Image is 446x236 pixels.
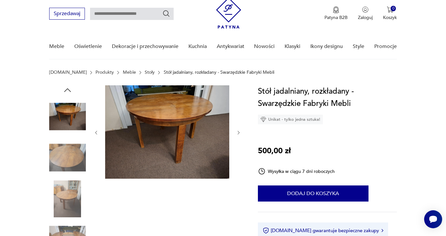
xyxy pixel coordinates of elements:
a: Meble [49,34,64,59]
a: Kuchnia [188,34,207,59]
button: Patyna B2B [324,6,348,21]
img: Zdjęcie produktu Stół jadalniany, rozkładany - Swarzędzkie Fabryki Mebli [49,98,86,135]
p: Patyna B2B [324,14,348,21]
button: Dodaj do koszyka [258,185,369,202]
a: Promocje [374,34,397,59]
p: 500,00 zł [258,145,291,157]
a: Klasyki [285,34,300,59]
a: Produkty [96,70,114,75]
img: Ikona koszyka [387,6,393,13]
a: Oświetlenie [74,34,102,59]
img: Ikona medalu [333,6,339,14]
a: [DOMAIN_NAME] [49,70,87,75]
a: Antykwariat [217,34,244,59]
img: Ikona diamentu [260,117,266,122]
div: 0 [391,6,396,11]
button: Zaloguj [358,6,373,21]
div: Unikat - tylko jedna sztuka! [258,115,323,124]
iframe: Smartsupp widget button [424,210,442,228]
img: Ikona certyfikatu [263,227,269,234]
a: Style [353,34,364,59]
img: Zdjęcie produktu Stół jadalniany, rozkładany - Swarzędzkie Fabryki Mebli [49,180,86,217]
a: Ikona medaluPatyna B2B [324,6,348,21]
div: Wysyłka w ciągu 7 dni roboczych [258,167,335,175]
img: Zdjęcie produktu Stół jadalniany, rozkładany - Swarzędzkie Fabryki Mebli [105,85,229,179]
img: Zdjęcie produktu Stół jadalniany, rozkładany - Swarzędzkie Fabryki Mebli [49,139,86,176]
a: Sprzedawaj [49,12,85,16]
p: Zaloguj [358,14,373,21]
img: Ikonka użytkownika [362,6,369,13]
a: Dekoracje i przechowywanie [112,34,178,59]
img: Ikona strzałki w prawo [381,229,383,232]
a: Stoły [145,70,155,75]
button: 0Koszyk [383,6,397,21]
a: Nowości [254,34,275,59]
button: Szukaj [162,10,170,17]
h1: Stół jadalniany, rozkładany - Swarzędzkie Fabryki Mebli [258,85,397,110]
button: [DOMAIN_NAME] gwarantuje bezpieczne zakupy [263,227,383,234]
p: Stół jadalniany, rozkładany - Swarzędzkie Fabryki Mebli [164,70,274,75]
a: Meble [123,70,136,75]
a: Ikony designu [310,34,343,59]
button: Sprzedawaj [49,8,85,20]
p: Koszyk [383,14,397,21]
